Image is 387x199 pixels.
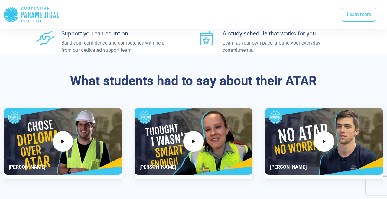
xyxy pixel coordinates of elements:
p: Build your confidence and competency with help from our dedicated support team. [61,39,175,54]
div: Australian Paramedical College [4,5,60,25]
div: 3 / 3 [265,108,383,179]
h4: Support you can count on [61,30,175,37]
a: Learn more [342,8,376,22]
h3: What students had to say about their ATAR [32,73,355,89]
div: 1 / 3 [4,108,122,179]
p: Learn at your own pace, around your everyday commitments. [223,39,337,54]
h4: A study schedule that works for you [223,30,337,37]
div: 2 / 3 [134,108,253,179]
